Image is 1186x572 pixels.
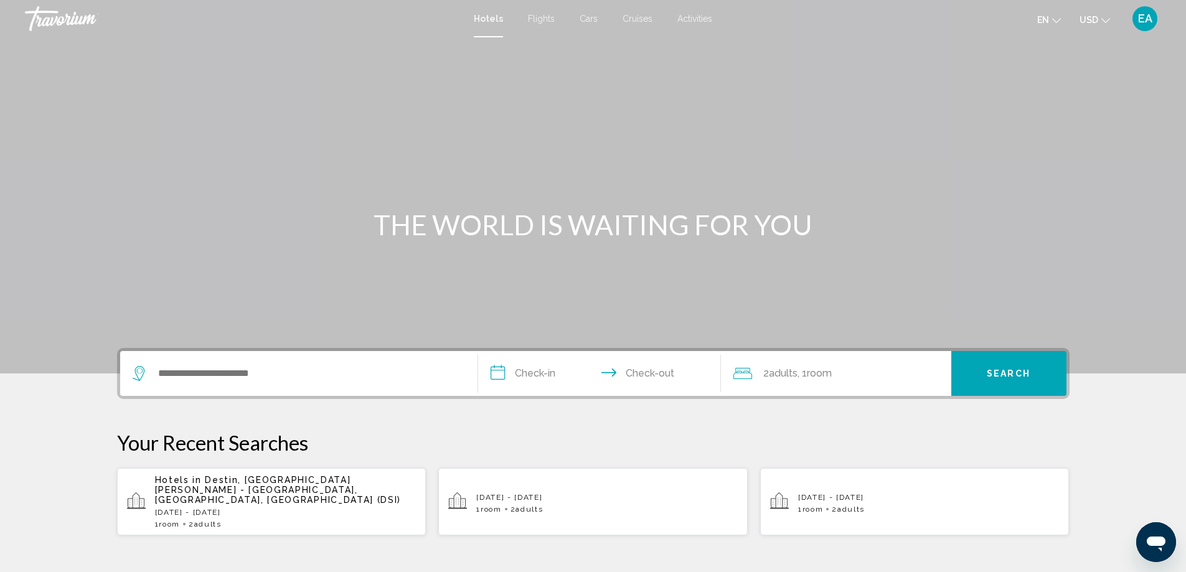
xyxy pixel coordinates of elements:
span: 1 [155,520,180,528]
span: 2 [832,505,865,513]
span: Room [807,367,832,379]
span: Search [987,369,1030,379]
span: Adults [515,505,543,513]
a: Flights [528,14,555,24]
button: Change currency [1080,11,1110,29]
span: 1 [798,505,823,513]
span: Adults [837,505,865,513]
span: USD [1080,15,1098,25]
iframe: Button to launch messaging window [1136,522,1176,562]
a: Cars [580,14,598,24]
p: [DATE] - [DATE] [798,493,1060,502]
div: Search widget [120,351,1066,396]
span: 1 [476,505,501,513]
button: [DATE] - [DATE]1Room2Adults [760,467,1070,536]
a: Cruises [623,14,652,24]
span: Adults [194,520,222,528]
button: Search [951,351,1066,396]
span: 2 [763,365,798,382]
button: [DATE] - [DATE]1Room2Adults [438,467,748,536]
span: 2 [511,505,544,513]
span: Destin, [GEOGRAPHIC_DATA][PERSON_NAME] - [GEOGRAPHIC_DATA], [GEOGRAPHIC_DATA], [GEOGRAPHIC_DATA] ... [155,475,402,505]
p: [DATE] - [DATE] [476,493,738,502]
p: [DATE] - [DATE] [155,508,417,517]
a: Activities [677,14,712,24]
a: Travorium [25,6,461,31]
h1: THE WORLD IS WAITING FOR YOU [360,209,827,241]
button: Check in and out dates [478,351,721,396]
span: Room [481,505,502,513]
button: Change language [1037,11,1061,29]
span: Room [159,520,180,528]
a: Hotels [474,14,503,24]
span: en [1037,15,1049,25]
p: Your Recent Searches [117,430,1070,455]
span: Room [802,505,824,513]
button: User Menu [1129,6,1161,32]
span: 2 [189,520,222,528]
button: Travelers: 2 adults, 0 children [721,351,951,396]
span: EA [1138,12,1152,25]
span: , 1 [798,365,832,382]
span: Adults [769,367,798,379]
span: Hotels in [155,475,202,485]
button: Hotels in Destin, [GEOGRAPHIC_DATA][PERSON_NAME] - [GEOGRAPHIC_DATA], [GEOGRAPHIC_DATA], [GEOGRAP... [117,467,426,536]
